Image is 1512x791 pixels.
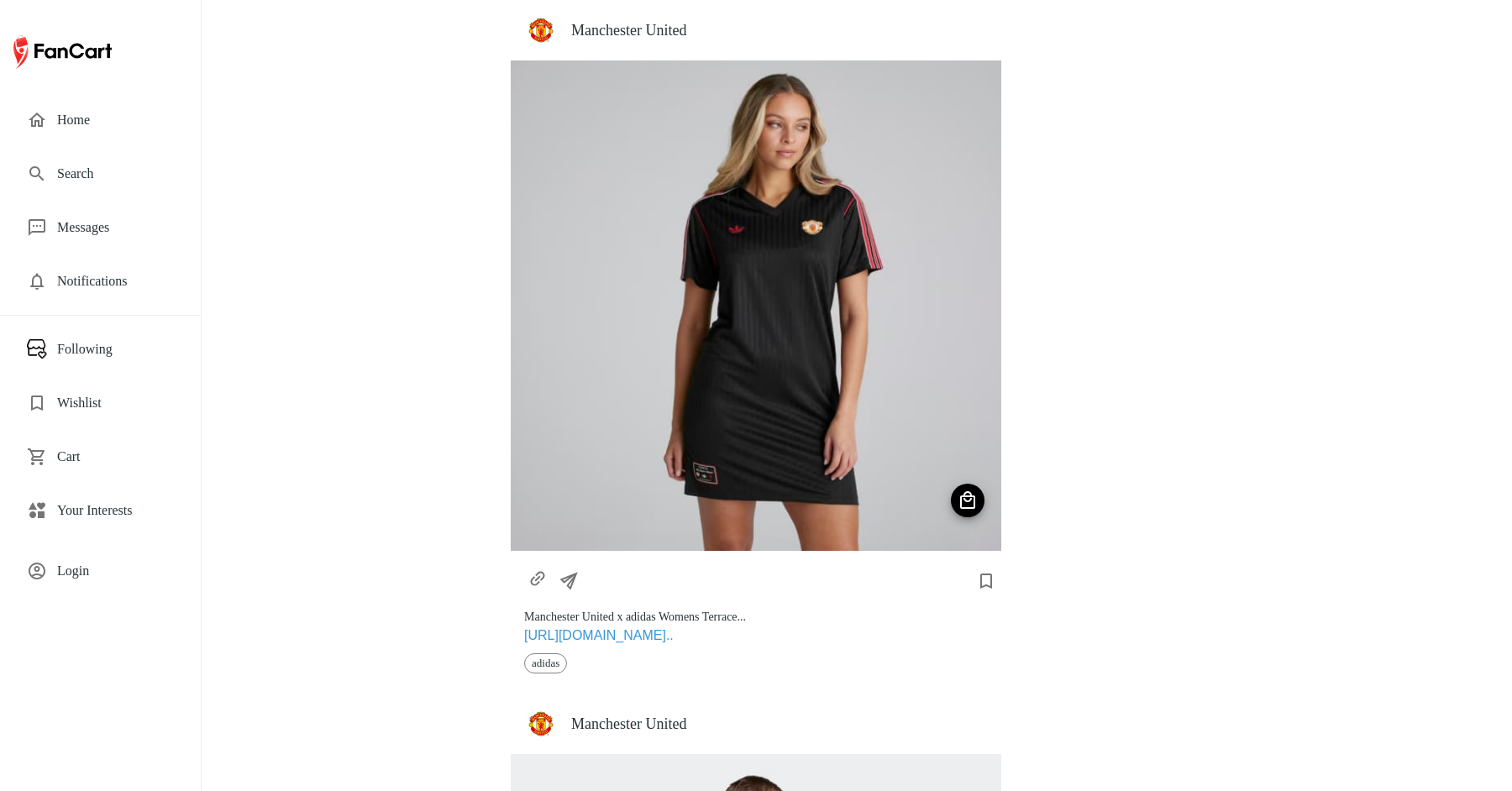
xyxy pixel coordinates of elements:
[13,32,112,72] img: FanCart logo
[13,490,187,531] div: Your Interests
[13,383,187,423] div: Wishlist
[57,217,174,238] span: Messages
[511,624,687,642] a: [URL][DOMAIN_NAME]..
[971,566,1001,596] button: Add to wishlist
[13,437,187,477] div: Cart
[57,164,174,184] span: Search
[951,484,984,517] button: Shop
[13,551,187,591] div: Login
[525,655,566,672] span: adidas
[57,271,174,291] span: Notifications
[527,710,555,738] img: store img
[57,447,174,467] span: Cart
[521,573,554,587] a: https://store.manutd.com/en/p/manchester-united-x-adidas-womens-terrace-icons-dress-black-3376
[57,393,174,413] span: Wishlist
[571,715,988,733] h4: Manchester United
[524,609,988,626] div: Manchester United x adidas Womens Terrace...
[13,261,187,301] div: Notifications
[13,154,187,194] div: Search
[527,16,555,45] img: store img
[571,21,988,39] h4: Manchester United
[57,500,174,521] span: Your Interests
[521,562,554,600] button: https://store.manutd.com/en/p/manchester-united-x-adidas-womens-terrace-icons-dress-black-3376
[13,207,187,248] div: Messages
[13,329,187,369] div: Following
[57,561,174,581] span: Login
[554,562,588,600] button: Share
[57,110,174,130] span: Home
[13,100,187,140] div: Home
[57,339,174,359] span: Following
[511,60,1001,551] img: image of product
